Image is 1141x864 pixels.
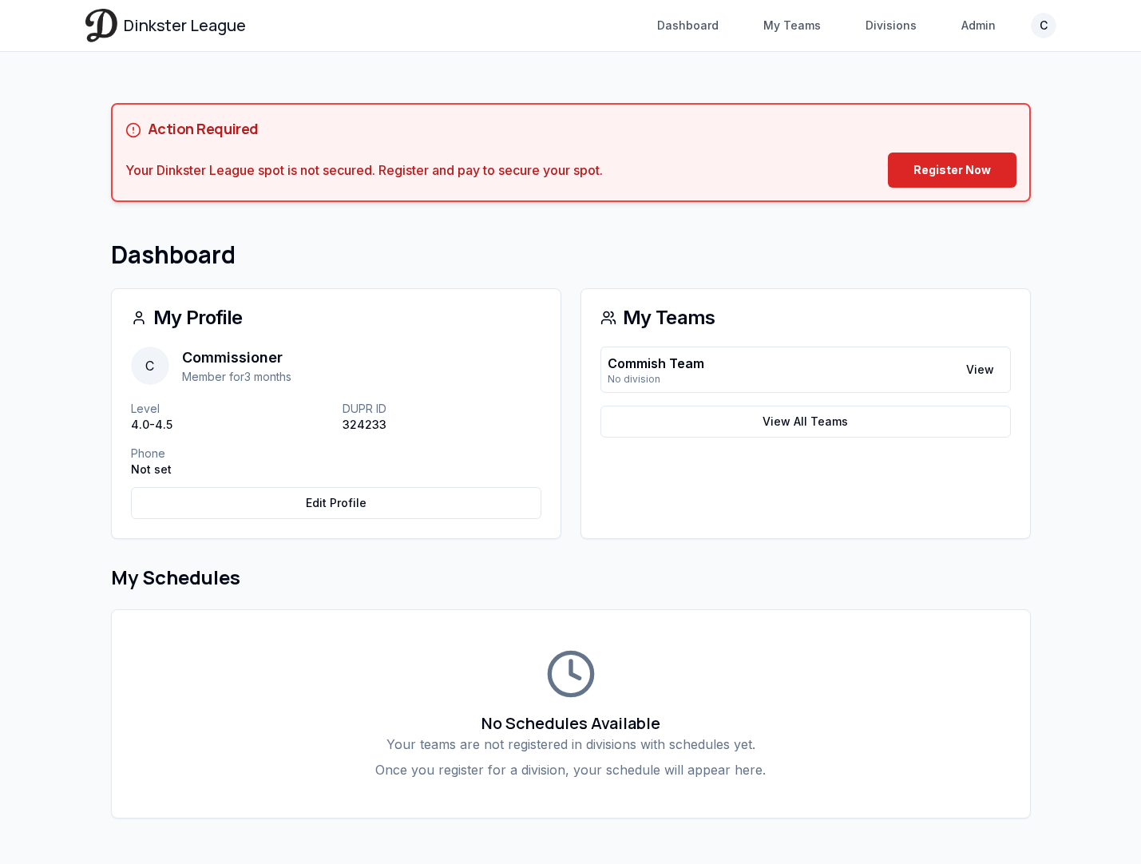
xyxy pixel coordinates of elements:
p: DUPR ID [343,401,541,417]
span: Dinkster League [124,14,246,37]
a: Dashboard [648,11,728,40]
div: My Teams [600,308,1011,327]
p: Member for 3 months [182,369,291,385]
p: Once you register for a division, your schedule will appear here. [131,760,1011,779]
h1: Dashboard [111,240,1031,269]
span: C [131,347,169,385]
iframe: chat widget [1066,792,1117,840]
p: Level [131,401,330,417]
p: Your teams are not registered in divisions with schedules yet. [131,735,1011,754]
p: Commish Team [608,354,704,373]
button: C [1031,13,1056,38]
a: View All Teams [600,406,1011,438]
p: No division [608,373,704,386]
p: Phone [131,446,330,462]
div: Your Dinkster League spot is not secured. Register and pay to secure your spot. [125,161,603,180]
p: Not set [131,462,330,478]
h3: No Schedules Available [131,712,1011,735]
a: Admin [952,11,1005,40]
a: Edit Profile [131,487,541,519]
h5: Action Required [148,117,259,140]
a: My Teams [754,11,830,40]
a: View [957,355,1004,384]
p: 4.0-4.5 [131,417,330,433]
p: Commissioner [182,347,291,369]
a: Dinkster League [85,9,246,42]
a: Divisions [856,11,926,40]
h2: My Schedules [111,565,1031,590]
img: Dinkster [85,9,117,42]
div: My Profile [131,308,541,327]
a: Register Now [888,153,1016,188]
p: 324233 [343,417,541,433]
